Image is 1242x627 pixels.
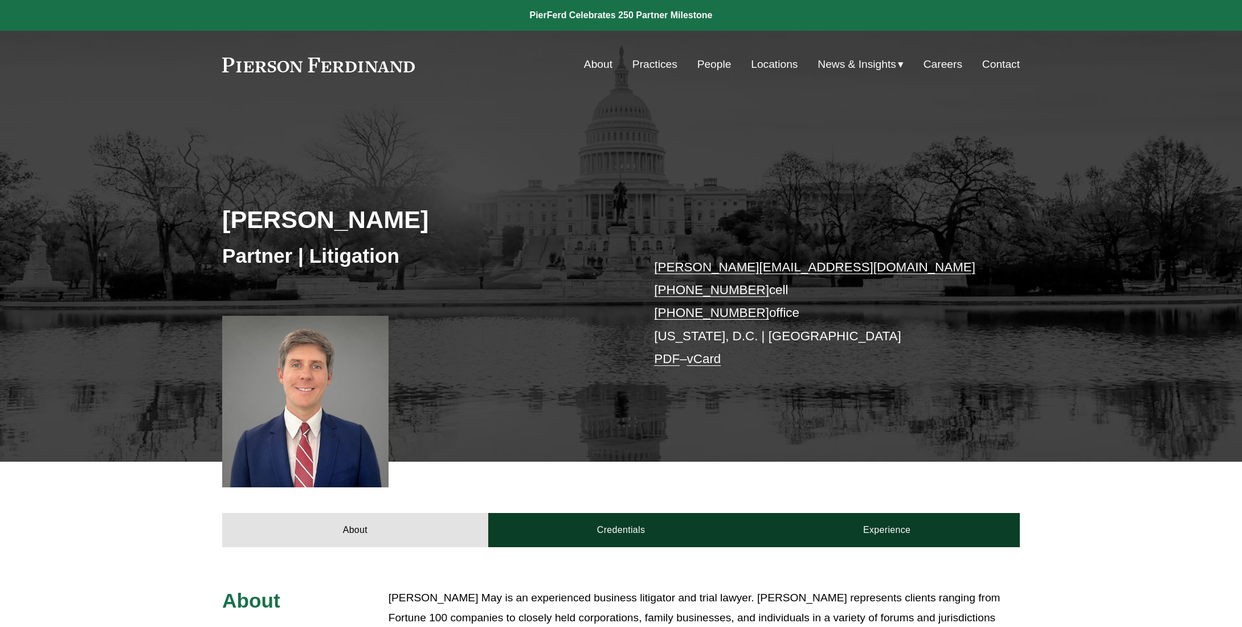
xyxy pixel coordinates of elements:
a: Careers [924,54,962,75]
span: About [222,589,280,612]
a: Credentials [488,513,754,547]
a: folder dropdown [818,54,904,75]
a: Experience [754,513,1020,547]
a: About [584,54,612,75]
a: Practices [632,54,677,75]
span: News & Insights [818,55,896,75]
a: [PHONE_NUMBER] [654,283,769,297]
a: People [697,54,732,75]
h3: Partner | Litigation [222,243,621,268]
a: About [222,513,488,547]
h2: [PERSON_NAME] [222,205,621,234]
p: cell office [US_STATE], D.C. | [GEOGRAPHIC_DATA] – [654,256,986,371]
a: [PHONE_NUMBER] [654,306,769,320]
a: Locations [751,54,798,75]
a: PDF [654,352,680,366]
a: Contact [982,54,1020,75]
a: vCard [687,352,721,366]
a: [PERSON_NAME][EMAIL_ADDRESS][DOMAIN_NAME] [654,260,975,274]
